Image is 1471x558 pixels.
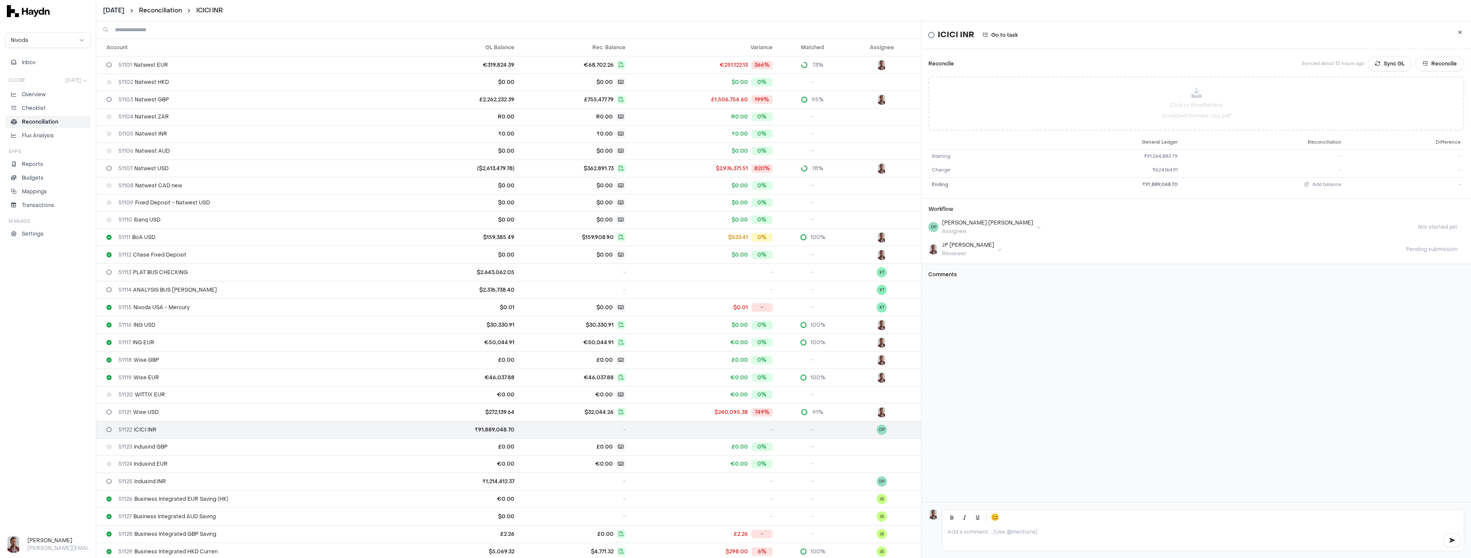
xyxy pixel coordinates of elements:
[1312,181,1341,188] span: Add balance
[732,79,748,86] span: $0.00
[811,148,814,154] span: -
[811,304,814,311] span: -
[418,421,518,438] td: ₹91,889,048.70
[877,337,887,348] img: JP Smit
[118,165,133,172] span: 51107
[418,56,518,74] td: €319,824.39
[811,443,814,450] span: -
[9,218,30,224] h3: Manage
[811,251,814,258] span: -
[118,322,132,328] span: 51116
[770,286,773,293] span: -
[877,60,887,70] button: JP Smit
[877,546,887,557] button: JS
[118,443,132,450] span: 51123
[732,199,748,206] span: $0.00
[731,113,748,120] span: R0.00
[597,357,613,363] span: £0.00
[751,443,773,451] div: 0%
[22,91,46,98] p: Overview
[118,304,132,311] span: 51115
[118,96,133,103] span: 51103
[959,511,971,523] button: Italic (Ctrl+I)
[118,496,133,502] span: 51126
[751,233,773,242] div: 0%
[720,62,748,68] span: €251,122.13
[597,251,613,258] span: $0.00
[597,199,613,206] span: $0.00
[65,77,81,83] span: [DATE]
[946,511,958,523] button: Bold (Ctrl+B)
[5,116,91,128] a: Reconciliation
[811,182,814,189] span: -
[596,113,613,120] span: R0.00
[811,79,814,86] span: -
[118,426,132,433] span: 51122
[584,96,614,103] span: £755,477.79
[751,112,773,121] div: 0%
[118,322,155,328] span: ING USD
[118,113,169,120] span: Natwest ZAR
[584,374,614,381] span: €46,037.88
[623,426,626,433] span: -
[810,374,825,381] span: 100%
[5,228,91,240] a: Settings
[418,403,518,421] td: $272,139.64
[103,6,124,15] button: [DATE]
[118,62,168,68] span: Natwest EUR
[877,302,887,313] span: KT
[1162,112,1231,119] p: Accepted formats: .csv,.pdf
[118,269,131,276] span: 51113
[118,182,182,189] span: Natwest CAD new
[9,77,25,83] h3: Close
[118,461,168,467] span: Indusind EUR
[811,461,814,467] span: -
[418,263,518,281] td: $2,643,062.05
[5,130,91,142] a: Flux Analysis
[22,118,58,126] p: Reconciliation
[582,234,614,241] span: $159,908.90
[770,478,773,485] span: -
[585,409,614,416] span: $32,044.26
[418,74,518,91] td: $0.00
[928,242,1002,257] button: JP SmitJP [PERSON_NAME]Reviewer
[732,216,748,223] span: $0.00
[730,339,748,346] span: €0.00
[418,194,518,211] td: $0.00
[118,496,228,502] span: Business Integrated EUR Saving (HK)
[418,246,518,263] td: $0.00
[118,269,188,276] span: PLAT BUS CHECKING
[849,39,921,56] th: Assignee
[623,269,626,276] span: -
[418,91,518,108] td: £2,262,232.39
[877,250,887,260] button: JP Smit
[811,130,814,137] span: -
[811,478,814,485] span: -
[728,234,748,241] span: $523.41
[751,216,773,224] div: 0%
[877,529,887,539] span: JS
[118,199,210,206] span: Fixed Deposit - Natwest USD
[5,199,91,211] a: Transactions
[989,511,1001,523] button: 😊
[1459,181,1461,188] span: -
[118,79,133,86] span: 51102
[597,216,613,223] span: $0.00
[118,79,169,86] span: Natwest HKD
[118,478,166,485] span: Indusind INR
[811,391,814,398] span: -
[595,461,613,467] span: €0.00
[877,94,887,105] button: JP Smit
[118,96,169,103] span: Natwest GBP
[928,222,939,232] span: DP
[418,142,518,159] td: $0.00
[597,443,613,450] span: £0.00
[1302,60,1365,68] p: Synced about 12 hours ago
[5,89,91,100] a: Overview
[732,182,748,189] span: $0.00
[715,409,748,416] span: $240,095.38
[1411,224,1464,230] span: Not started yet
[928,206,953,213] h3: Workflow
